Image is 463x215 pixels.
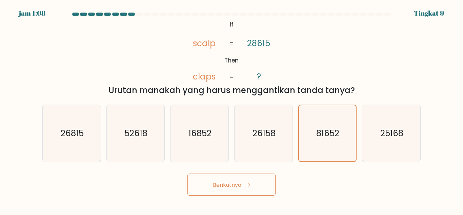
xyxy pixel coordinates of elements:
tspan: Then [224,56,239,65]
text: 26815 [61,127,84,139]
font: Urutan manakah yang harus menggantikan tanda tanya? [108,85,355,96]
tspan: If [230,20,234,29]
tspan: scalp [193,37,216,49]
button: Berikutnya [187,174,276,196]
tspan: = [229,73,234,81]
text: 25168 [380,127,403,139]
font: jam 1:08 [19,8,45,18]
font: Berikutnya [213,181,241,189]
text: 52618 [125,127,148,139]
tspan: = [229,39,234,48]
text: 81652 [317,127,340,139]
font: Tingkat 9 [414,8,444,18]
text: 26158 [253,127,276,139]
tspan: claps [193,71,216,83]
tspan: 28615 [247,37,270,49]
svg: @import url('[URL][DOMAIN_NAME]); [179,19,284,83]
text: 16852 [188,127,212,139]
tspan: ? [257,71,261,83]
